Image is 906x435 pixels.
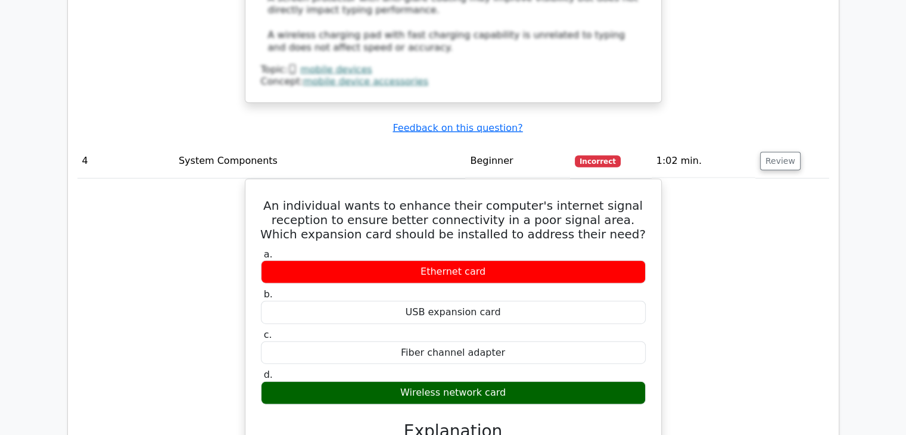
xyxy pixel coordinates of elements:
div: USB expansion card [261,301,646,324]
a: mobile device accessories [303,76,428,87]
button: Review [760,152,801,170]
div: Fiber channel adapter [261,341,646,365]
div: Wireless network card [261,381,646,405]
span: b. [264,288,273,300]
div: Topic: [261,64,646,76]
a: mobile devices [300,64,372,75]
span: Incorrect [575,156,621,167]
td: Beginner [465,144,570,178]
td: 1:02 min. [652,144,755,178]
span: a. [264,248,273,260]
h5: An individual wants to enhance their computer's internet signal reception to ensure better connec... [260,198,647,241]
td: System Components [174,144,466,178]
a: Feedback on this question? [393,122,522,133]
span: d. [264,369,273,380]
span: c. [264,329,272,340]
td: 4 [77,144,174,178]
div: Ethernet card [261,260,646,284]
div: Concept: [261,76,646,88]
